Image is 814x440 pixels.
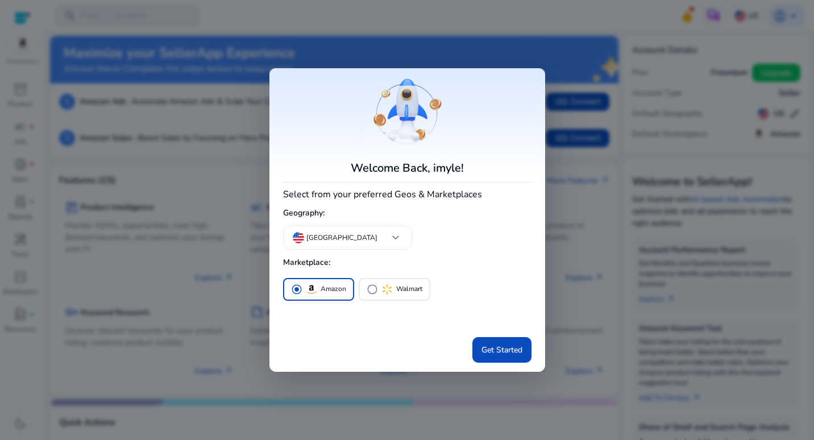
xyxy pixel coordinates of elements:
h5: Marketplace: [283,254,531,272]
span: keyboard_arrow_down [389,231,402,244]
img: amazon.svg [305,283,318,296]
img: walmart.svg [380,283,394,296]
p: Walmart [396,283,422,295]
span: Get Started [481,344,522,356]
p: [GEOGRAPHIC_DATA] [306,233,377,243]
span: radio_button_checked [291,284,302,295]
img: us.svg [293,232,304,243]
span: radio_button_unchecked [367,284,378,295]
h5: Geography: [283,204,531,223]
p: Amazon [321,283,346,295]
button: Get Started [472,337,531,363]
